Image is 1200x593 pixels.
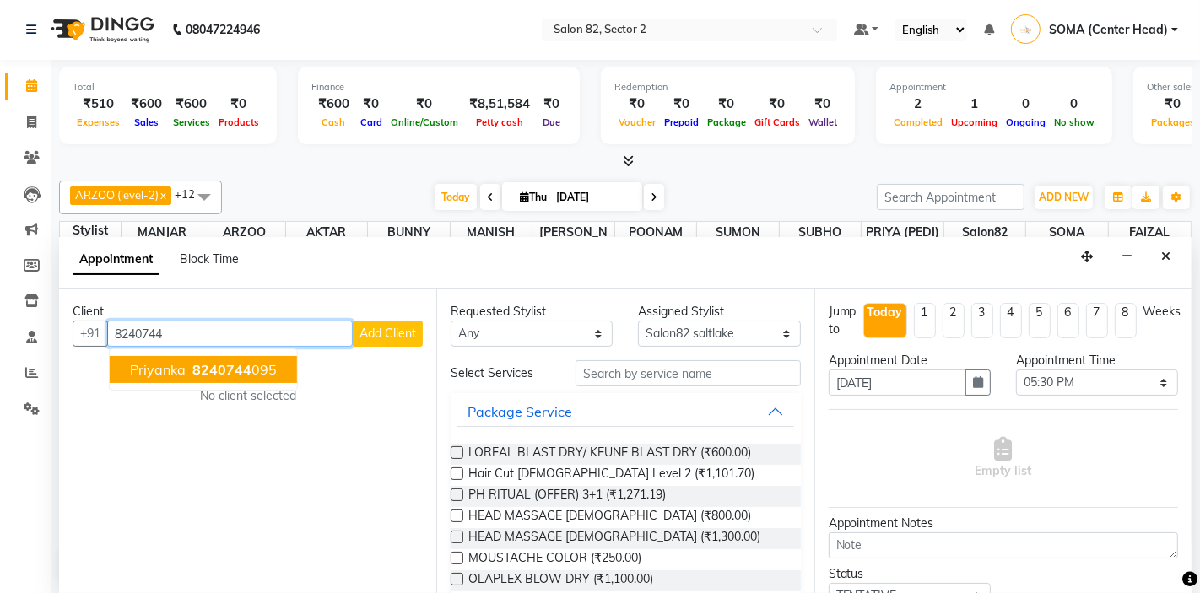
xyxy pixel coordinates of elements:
[311,94,356,114] div: ₹600
[1016,352,1178,369] div: Appointment Time
[468,486,666,507] span: PH RITUAL (OFFER) 3+1 (₹1,271.19)
[73,116,124,128] span: Expenses
[189,361,277,378] ngb-highlight: 095
[638,303,800,321] div: Assigned Stylist
[1002,116,1050,128] span: Ongoing
[576,360,800,386] input: Search by service name
[1026,222,1108,278] span: SOMA (Center Head)
[703,94,750,114] div: ₹0
[73,80,263,94] div: Total
[868,304,903,321] div: Today
[122,222,203,261] span: MANJAR (Level-2)
[60,222,121,240] div: Stylist
[538,116,565,128] span: Due
[1035,186,1093,209] button: ADD NEW
[124,94,169,114] div: ₹600
[516,191,551,203] span: Thu
[1011,14,1041,44] img: SOMA (Center Head)
[311,80,566,94] div: Finance
[537,94,566,114] div: ₹0
[1086,303,1108,338] li: 7
[947,94,1002,114] div: 1
[1115,303,1137,338] li: 8
[1147,116,1199,128] span: Packages
[1000,303,1022,338] li: 4
[462,94,537,114] div: ₹8,51,584
[435,184,477,210] span: Today
[286,222,368,261] span: AKTAR (level-1)
[943,303,965,338] li: 2
[214,94,263,114] div: ₹0
[356,94,386,114] div: ₹0
[214,116,263,128] span: Products
[944,222,1026,261] span: Salon82 saltlake
[159,188,166,202] a: x
[750,94,804,114] div: ₹0
[614,116,660,128] span: Voucher
[829,515,1178,532] div: Appointment Notes
[113,387,382,405] div: No client selected
[660,94,703,114] div: ₹0
[889,94,947,114] div: 2
[1039,191,1089,203] span: ADD NEW
[615,222,697,261] span: POONAM (SKIN)
[889,80,1099,94] div: Appointment
[1002,94,1050,114] div: 0
[359,326,416,341] span: Add Client
[971,303,993,338] li: 3
[457,396,793,427] button: Package Service
[468,570,653,591] span: OLAPLEX BLOW DRY (₹1,100.00)
[532,222,614,261] span: [PERSON_NAME] (SKIN)
[804,94,841,114] div: ₹0
[468,465,754,486] span: Hair Cut [DEMOGRAPHIC_DATA] Level 2 (₹1,101.70)
[356,116,386,128] span: Card
[468,507,751,528] span: HEAD MASSAGE [DEMOGRAPHIC_DATA] (₹800.00)
[829,369,966,396] input: yyyy-mm-dd
[75,188,159,202] span: ARZOO (level-2)
[451,303,613,321] div: Requested Stylist
[877,184,1024,210] input: Search Appointment
[614,80,841,94] div: Redemption
[192,361,251,378] span: 8240744
[1154,244,1178,270] button: Close
[386,94,462,114] div: ₹0
[947,116,1002,128] span: Upcoming
[829,565,991,583] div: Status
[438,364,563,382] div: Select Services
[203,222,285,261] span: ARZOO (level-2)
[862,222,943,243] span: PRIYA (PEDI)
[1050,94,1099,114] div: 0
[468,444,751,465] span: LOREAL BLAST DRY/ KEUNE BLAST DRY (₹600.00)
[451,222,532,261] span: MANISH (level-1)
[386,116,462,128] span: Online/Custom
[703,116,750,128] span: Package
[780,222,862,261] span: SUBHO (PEDI)
[914,303,936,338] li: 1
[750,116,804,128] span: Gift Cards
[468,549,641,570] span: MOUSTACHE COLOR (₹250.00)
[73,321,108,347] button: +91
[175,187,208,201] span: +12
[169,116,214,128] span: Services
[1050,116,1099,128] span: No show
[472,116,527,128] span: Petty cash
[107,321,353,347] input: Search by Name/Mobile/Email/Code
[180,251,239,267] span: Block Time
[73,303,423,321] div: Client
[1057,303,1079,338] li: 6
[73,245,159,275] span: Appointment
[829,352,991,369] div: Appointment Date
[43,6,159,53] img: logo
[353,321,423,347] button: Add Client
[660,116,703,128] span: Prepaid
[1109,222,1191,261] span: FAIZAL (level-2)
[804,116,841,128] span: Wallet
[73,94,124,114] div: ₹510
[368,222,450,261] span: BUNNY (level-1)
[614,94,660,114] div: ₹0
[1049,21,1168,39] span: SOMA (Center Head)
[130,361,186,378] span: priyanka
[889,116,947,128] span: Completed
[1029,303,1051,338] li: 5
[1147,94,1199,114] div: ₹0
